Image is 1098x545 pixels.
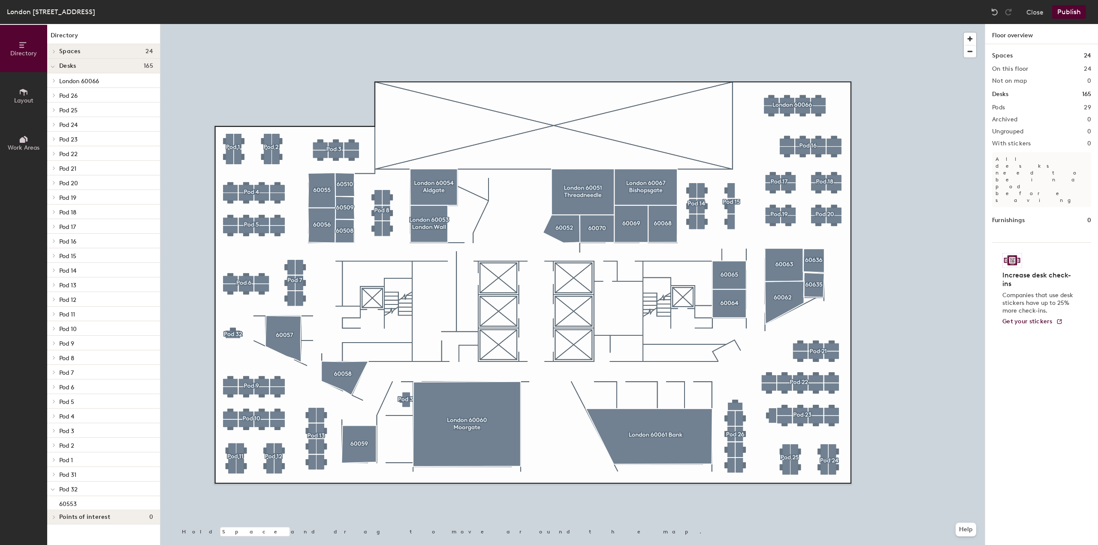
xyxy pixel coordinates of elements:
h2: 0 [1087,78,1091,84]
span: Pod 8 [59,355,74,362]
button: Help [956,523,976,536]
h1: 165 [1082,90,1091,99]
span: Pod 3 [59,428,74,435]
h2: 0 [1087,116,1091,123]
span: Pod 10 [59,325,77,333]
span: Get your stickers [1002,318,1053,325]
span: Pod 26 [59,92,78,99]
h2: Archived [992,116,1017,123]
span: Pod 1 [59,457,73,464]
p: Companies that use desk stickers have up to 25% more check-ins. [1002,292,1076,315]
span: Pod 7 [59,369,74,376]
span: Pod 6 [59,384,74,391]
span: Pod 17 [59,223,76,231]
span: Layout [14,97,33,104]
span: Pod 23 [59,136,78,143]
h2: With stickers [992,140,1031,147]
h2: Ungrouped [992,128,1024,135]
span: Pod 31 [59,471,76,479]
p: 60553 [59,498,77,508]
button: Publish [1052,5,1086,19]
span: Pod 9 [59,340,74,347]
h2: 0 [1087,128,1091,135]
span: Pod 18 [59,209,76,216]
span: Directory [10,50,37,57]
h1: Furnishings [992,216,1025,225]
span: 165 [144,63,153,69]
span: Pod 22 [59,151,78,158]
div: London [STREET_ADDRESS] [7,6,95,17]
h1: Spaces [992,51,1013,60]
span: London 60066 [59,78,99,85]
h4: Increase desk check-ins [1002,271,1076,288]
h1: 24 [1084,51,1091,60]
h1: 0 [1087,216,1091,225]
img: Redo [1004,8,1013,16]
span: Points of interest [59,514,110,521]
h1: Floor overview [985,24,1098,44]
span: Pod 5 [59,398,74,406]
span: Pod 20 [59,180,78,187]
span: Pod 11 [59,311,75,318]
h2: Pods [992,104,1005,111]
a: Get your stickers [1002,318,1063,325]
h2: Not on map [992,78,1027,84]
img: Undo [990,8,999,16]
span: Pod 16 [59,238,76,245]
h2: 0 [1087,140,1091,147]
h2: On this floor [992,66,1029,72]
span: Pod 13 [59,282,76,289]
span: Pod 4 [59,413,74,420]
span: Pod 19 [59,194,76,202]
span: Pod 25 [59,107,78,114]
span: Pod 32 [59,486,78,493]
span: Pod 14 [59,267,76,274]
span: Desks [59,63,76,69]
h1: Directory [47,31,160,44]
span: Work Areas [8,144,39,151]
img: Sticker logo [1002,253,1022,268]
p: All desks need to be in a pod before saving [992,152,1091,207]
h2: 24 [1084,66,1091,72]
span: Pod 15 [59,253,76,260]
span: Spaces [59,48,81,55]
h2: 29 [1084,104,1091,111]
span: 24 [145,48,153,55]
button: Close [1026,5,1044,19]
span: 0 [149,514,153,521]
h1: Desks [992,90,1008,99]
span: Pod 24 [59,121,78,129]
span: Pod 12 [59,296,76,304]
span: Pod 21 [59,165,76,172]
span: Pod 2 [59,442,74,449]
